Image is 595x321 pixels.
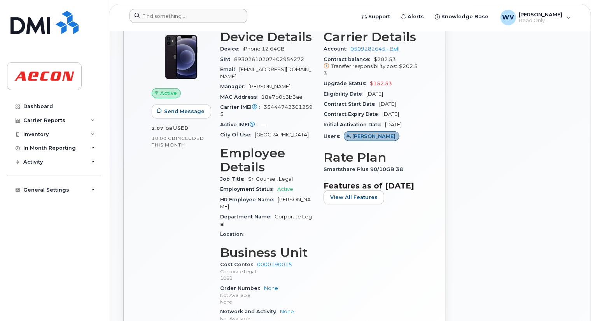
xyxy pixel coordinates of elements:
span: City Of Use [220,132,255,138]
span: — [261,122,266,127]
span: included this month [152,135,204,148]
a: None [264,285,278,291]
h3: Device Details [220,30,314,44]
span: SIM [220,56,234,62]
span: WV [502,13,514,22]
span: 18e7b0c3b3ae [261,94,303,100]
span: 89302610207402954272 [234,56,304,62]
span: Department Name [220,214,275,220]
a: Knowledge Base [430,9,494,24]
p: Corporate Legal [220,268,314,275]
button: View All Features [324,190,384,204]
span: 2.07 GB [152,126,173,131]
span: Active [161,89,177,97]
span: Smartshare Plus 90/10GB 36 [324,166,407,172]
span: HR Employee Name [220,197,278,202]
span: Network and Activity [220,309,280,314]
span: Initial Activation Date [324,122,385,127]
h3: Business Unit [220,246,314,260]
p: 1081 [220,275,314,281]
a: 0000190015 [257,262,292,267]
span: Knowledge Base [442,13,489,21]
span: Active IMEI [220,122,261,127]
span: [EMAIL_ADDRESS][DOMAIN_NAME] [220,66,311,79]
span: [DATE] [385,122,402,127]
span: Alerts [408,13,424,21]
span: Email [220,66,239,72]
span: Upgrade Status [324,80,370,86]
span: Cost Center [220,262,257,267]
span: Corporate Legal [220,214,312,227]
a: 0509282645 - Bell [350,46,399,52]
h3: Features as of [DATE] [324,181,418,190]
span: Contract Expiry Date [324,111,382,117]
span: MAC Address [220,94,261,100]
a: Alerts [396,9,430,24]
span: Carrier IMEI [220,104,264,110]
span: Manager [220,84,248,89]
span: [GEOGRAPHIC_DATA] [255,132,309,138]
a: None [280,309,294,314]
span: used [173,125,189,131]
span: Active [277,186,293,192]
span: Account [324,46,350,52]
span: Sr. Counsel, Legal [248,176,293,182]
span: 10.00 GB [152,136,176,141]
span: Transfer responsibility cost [331,63,397,69]
h3: Carrier Details [324,30,418,44]
a: [PERSON_NAME] [344,133,399,139]
span: Order Number [220,285,264,291]
span: Contract Start Date [324,101,379,107]
span: [PERSON_NAME] [248,84,290,89]
span: $202.53 [324,56,418,77]
span: Employment Status [220,186,277,192]
span: Job Title [220,176,248,182]
span: Contract balance [324,56,374,62]
span: Read Only [519,17,563,24]
div: Wilman Vargas-Alfonso [495,10,576,25]
span: [DATE] [366,91,383,97]
span: [DATE] [379,101,396,107]
span: Device [220,46,243,52]
span: Support [369,13,390,21]
p: None [220,298,314,305]
img: iPhone_12.jpg [158,34,205,80]
span: View All Features [330,194,378,201]
span: [DATE] [382,111,399,117]
input: Find something... [129,9,247,23]
span: [PERSON_NAME] [220,197,311,209]
button: Send Message [152,105,211,119]
p: Not Available [220,292,314,298]
span: [PERSON_NAME] [519,11,563,17]
h3: Rate Plan [324,150,418,164]
span: [PERSON_NAME] [353,133,396,140]
span: iPhone 12 64GB [243,46,285,52]
a: Support [357,9,396,24]
span: $152.53 [370,80,392,86]
span: Eligibility Date [324,91,366,97]
span: Location [220,231,247,237]
h3: Employee Details [220,146,314,174]
span: Users [324,133,344,139]
span: Send Message [164,108,205,115]
span: 354447423012595 [220,104,313,117]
